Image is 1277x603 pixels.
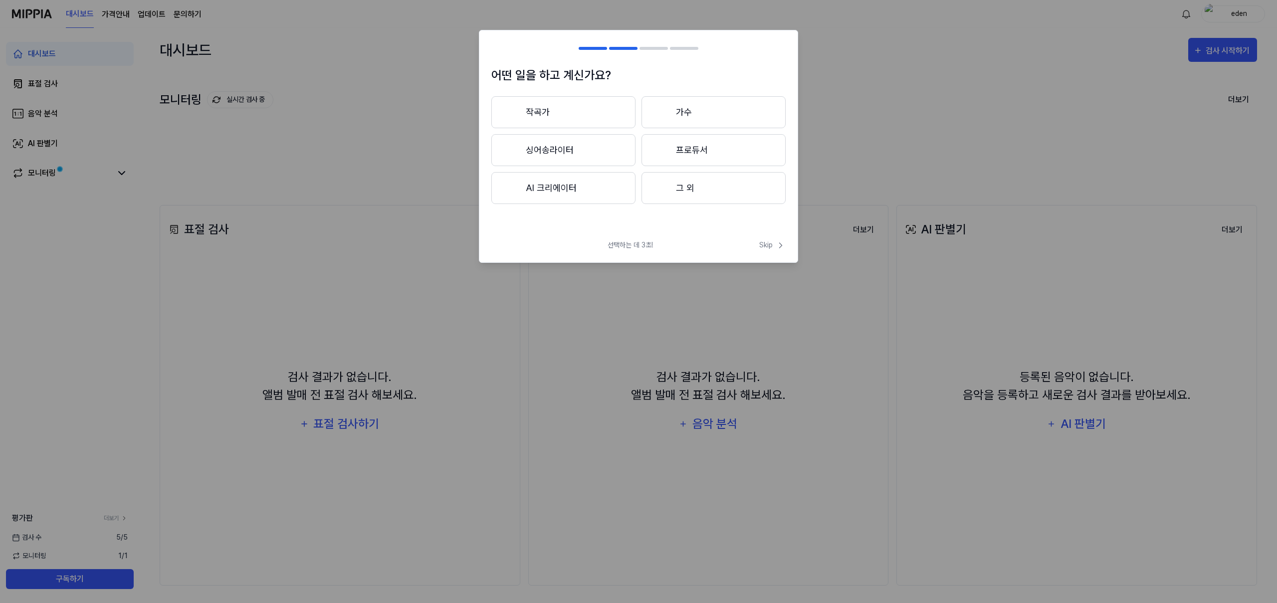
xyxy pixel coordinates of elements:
[641,96,786,128] button: 가수
[759,240,786,250] span: Skip
[757,240,786,250] button: Skip
[491,66,786,84] h1: 어떤 일을 하고 계신가요?
[641,134,786,166] button: 프로듀서
[491,172,636,204] button: AI 크리에이터
[641,172,786,204] button: 그 외
[608,240,653,250] span: 선택하는 데 3초!
[491,96,636,128] button: 작곡가
[491,134,636,166] button: 싱어송라이터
